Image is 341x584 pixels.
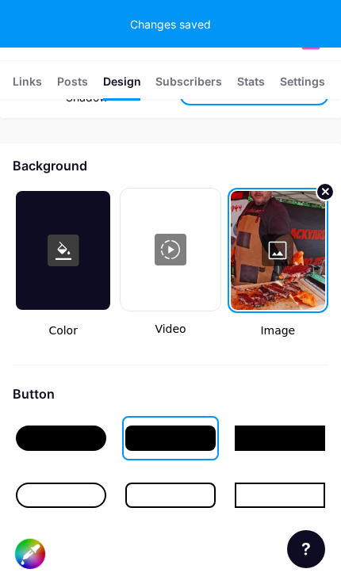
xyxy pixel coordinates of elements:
[280,73,325,99] div: Settings
[103,73,141,99] div: Design
[228,323,328,339] span: Image
[57,73,88,99] div: Posts
[13,156,328,175] div: Background
[13,73,42,99] div: Links
[120,321,220,338] span: Video
[13,384,328,403] div: Button
[237,73,265,99] div: Stats
[155,73,222,99] div: Subscribers
[130,16,211,32] div: Changes saved
[13,323,113,339] span: Color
